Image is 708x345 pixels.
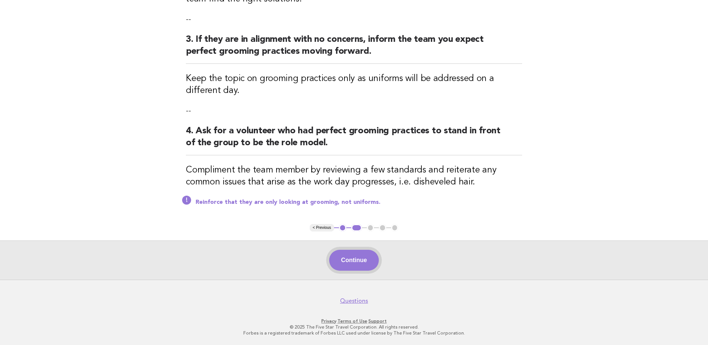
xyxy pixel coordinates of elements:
[186,14,522,25] p: --
[126,324,583,330] p: © 2025 The Five Star Travel Corporation. All rights reserved.
[186,106,522,116] p: --
[126,318,583,324] p: · ·
[351,224,362,231] button: 2
[337,318,367,324] a: Terms of Use
[310,224,334,231] button: < Previous
[321,318,336,324] a: Privacy
[186,125,522,155] h2: 4. Ask for a volunteer who had perfect grooming practices to stand in front of the group to be th...
[126,330,583,336] p: Forbes is a registered trademark of Forbes LLC used under license by The Five Star Travel Corpora...
[339,224,346,231] button: 1
[186,34,522,64] h2: 3. If they are in alignment with no concerns, inform the team you expect perfect grooming practic...
[186,164,522,188] h3: Compliment the team member by reviewing a few standards and reiterate any common issues that aris...
[368,318,387,324] a: Support
[196,199,522,206] p: Reinforce that they are only looking at grooming, not uniforms.
[329,250,379,271] button: Continue
[340,297,368,305] a: Questions
[186,73,522,97] h3: Keep the topic on grooming practices only as uniforms will be addressed on a different day.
